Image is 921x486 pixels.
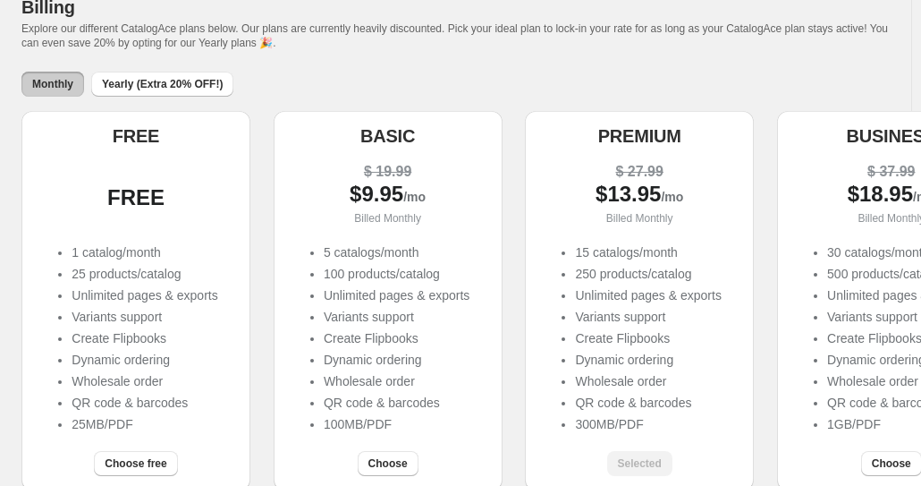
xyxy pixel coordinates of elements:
[288,209,488,227] p: Billed Monthly
[324,372,469,390] li: Wholesale order
[72,351,217,369] li: Dynamic ordering
[324,329,469,347] li: Create Flipbooks
[94,451,177,476] button: Choose free
[72,265,217,283] li: 25 products/catalog
[324,265,469,283] li: 100 products/catalog
[105,456,166,471] span: Choose free
[288,163,488,181] div: $ 19.99
[113,125,160,147] h5: FREE
[324,415,469,433] li: 100MB/PDF
[403,190,426,204] span: /mo
[102,77,223,91] span: Yearly (Extra 20% OFF!)
[575,415,721,433] li: 300MB/PDF
[661,190,683,204] span: /mo
[575,372,721,390] li: Wholesale order
[368,456,408,471] span: Choose
[72,243,217,261] li: 1 catalog/month
[72,329,217,347] li: Create Flipbooks
[72,372,217,390] li: Wholesale order
[324,308,469,326] li: Variants support
[324,243,469,261] li: 5 catalogs/month
[21,22,888,49] span: Explore our different CatalogAce plans below. Our plans are currently heavily discounted. Pick yo...
[575,351,721,369] li: Dynamic ordering
[36,189,236,207] div: FREE
[539,185,739,206] div: $ 13.95
[324,394,469,412] li: QR code & barcodes
[324,351,469,369] li: Dynamic ordering
[72,308,217,326] li: Variants support
[872,456,911,471] span: Choose
[575,329,721,347] li: Create Flipbooks
[32,77,73,91] span: Monthly
[360,125,415,147] h5: BASIC
[539,209,739,227] p: Billed Monthly
[288,185,488,206] div: $ 9.95
[72,415,217,433] li: 25MB/PDF
[358,451,418,476] button: Choose
[598,125,681,147] h5: PREMIUM
[72,286,217,304] li: Unlimited pages & exports
[575,308,721,326] li: Variants support
[539,163,739,181] div: $ 27.99
[575,265,721,283] li: 250 products/catalog
[324,286,469,304] li: Unlimited pages & exports
[575,286,721,304] li: Unlimited pages & exports
[91,72,233,97] button: Yearly (Extra 20% OFF!)
[72,394,217,412] li: QR code & barcodes
[575,394,721,412] li: QR code & barcodes
[575,243,721,261] li: 15 catalogs/month
[21,72,84,97] button: Monthly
